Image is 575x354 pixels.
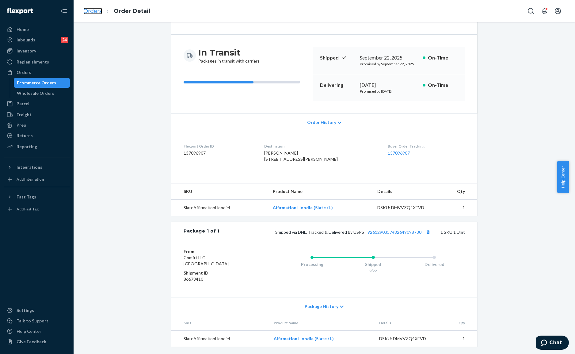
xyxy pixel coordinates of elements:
a: Inbounds24 [4,35,70,45]
th: Product Name [269,315,374,331]
p: On-Time [428,54,458,61]
p: Promised by [DATE] [360,89,418,94]
div: Parcel [17,101,29,107]
dd: 86673410 [184,276,257,282]
th: SKU [171,315,269,331]
button: Give Feedback [4,337,70,347]
dt: Flexport Order ID [184,144,254,149]
div: Add Fast Tag [17,206,39,212]
a: Inventory [4,46,70,56]
th: Details [372,183,440,200]
div: Delivered [404,261,465,267]
button: Copy tracking number [424,228,432,236]
img: Flexport logo [7,8,33,14]
div: Talk to Support [17,318,48,324]
td: 1 [440,200,477,216]
div: Packages in transit with carriers [198,47,260,64]
a: Ecommerce Orders [14,78,70,88]
td: SlateAffirmationHoodieL [171,200,268,216]
iframe: Opens a widget where you can chat to one of our agents [536,336,569,351]
p: On-Time [428,82,458,89]
td: SlateAffirmationHoodieL [171,331,269,347]
dt: Destination [264,144,378,149]
div: Inventory [17,48,36,54]
a: Help Center [4,326,70,336]
span: [PERSON_NAME] [STREET_ADDRESS][PERSON_NAME] [264,150,338,162]
a: Add Integration [4,175,70,184]
span: Order History [307,119,336,125]
div: 1 SKU 1 Unit [219,228,465,236]
div: Prep [17,122,26,128]
div: DSKU: DMVVZQ4XEVD [377,205,435,211]
td: 1 [442,331,477,347]
button: Integrations [4,162,70,172]
th: Qty [440,183,477,200]
a: Orders [4,67,70,77]
a: Replenishments [4,57,70,67]
button: Talk to Support [4,316,70,326]
div: 24 [61,37,68,43]
span: Shipped via DHL, Tracked & Delivered by USPS [275,229,432,235]
div: Give Feedback [17,339,46,345]
div: September 22, 2025 [360,54,418,61]
ol: breadcrumbs [78,2,155,20]
div: 9/22 [343,268,404,273]
div: Wholesale Orders [17,90,54,96]
span: Comfrt LLC [GEOGRAPHIC_DATA] [184,255,229,266]
th: Product Name [268,183,372,200]
div: Add Integration [17,177,44,182]
dt: From [184,248,257,255]
div: Package 1 of 1 [184,228,219,236]
button: Open notifications [538,5,550,17]
div: Orders [17,69,31,75]
a: Orders [83,8,102,14]
a: Reporting [4,142,70,152]
a: Affirmation Hoodie (Slate / L) [273,205,333,210]
button: Close Navigation [58,5,70,17]
div: [DATE] [360,82,418,89]
a: Wholesale Orders [14,88,70,98]
div: Inbounds [17,37,35,43]
div: Integrations [17,164,42,170]
div: Settings [17,307,34,314]
button: Help Center [557,161,569,193]
a: Add Fast Tag [4,204,70,214]
a: 137096907 [388,150,410,156]
dt: Buyer Order Tracking [388,144,465,149]
p: Promised by September 22, 2025 [360,61,418,67]
div: Reporting [17,144,37,150]
div: Freight [17,112,32,118]
a: Freight [4,110,70,120]
div: Replenishments [17,59,49,65]
dt: Shipment ID [184,270,257,276]
div: Fast Tags [17,194,36,200]
a: Affirmation Hoodie (Slate / L) [274,336,334,341]
dd: 137096907 [184,150,254,156]
p: Delivering [320,82,355,89]
span: Package History [305,303,338,310]
button: Open Search Box [525,5,537,17]
button: Fast Tags [4,192,70,202]
a: Returns [4,131,70,140]
div: Ecommerce Orders [17,80,56,86]
h3: In Transit [198,47,260,58]
div: DSKU: DMVVZQ4XEVD [379,336,437,342]
div: Returns [17,133,33,139]
a: Home [4,25,70,34]
a: Parcel [4,99,70,109]
th: Details [374,315,442,331]
button: Open account menu [552,5,564,17]
a: Prep [4,120,70,130]
a: 9261290357482649098730 [367,229,421,235]
div: Home [17,26,29,33]
div: Processing [281,261,343,267]
p: Shipped [320,54,355,61]
th: SKU [171,183,268,200]
th: Qty [442,315,477,331]
a: Order Detail [114,8,150,14]
div: Help Center [17,328,41,334]
div: Shipped [343,261,404,267]
a: Settings [4,306,70,315]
